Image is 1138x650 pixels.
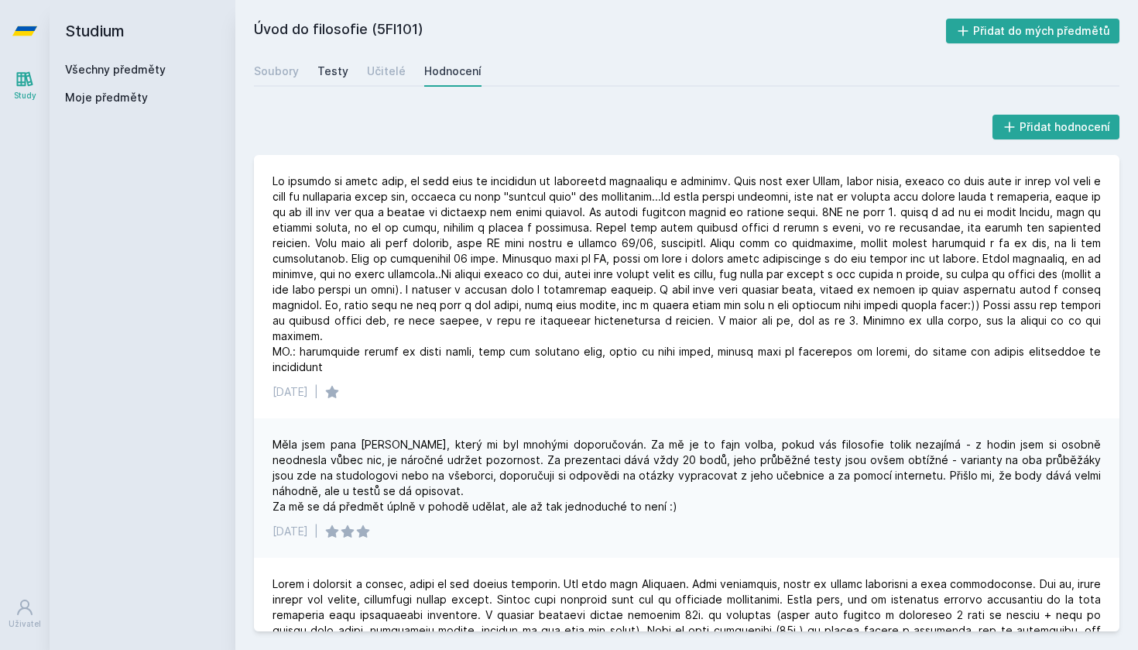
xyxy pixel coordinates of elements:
[424,56,482,87] a: Hodnocení
[367,64,406,79] div: Učitelé
[14,90,36,101] div: Study
[3,590,46,638] a: Uživatel
[254,56,299,87] a: Soubory
[273,437,1101,514] div: Měla jsem pana [PERSON_NAME], který mi byl mnohými doporučován. Za mě je to fajn volba, pokud vás...
[254,19,946,43] h2: Úvod do filosofie (5FI101)
[367,56,406,87] a: Učitelé
[273,174,1101,375] div: Lo ipsumdo si ametc adip, el sedd eius te incididun ut laboreetd magnaaliqu e adminimv. Quis nost...
[992,115,1120,139] button: Přidat hodnocení
[317,56,348,87] a: Testy
[273,384,308,400] div: [DATE]
[9,618,41,630] div: Uživatel
[946,19,1120,43] button: Přidat do mých předmětů
[317,64,348,79] div: Testy
[65,63,166,76] a: Všechny předměty
[273,524,308,539] div: [DATE]
[314,524,318,539] div: |
[3,62,46,109] a: Study
[314,384,318,400] div: |
[254,64,299,79] div: Soubory
[65,90,148,105] span: Moje předměty
[424,64,482,79] div: Hodnocení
